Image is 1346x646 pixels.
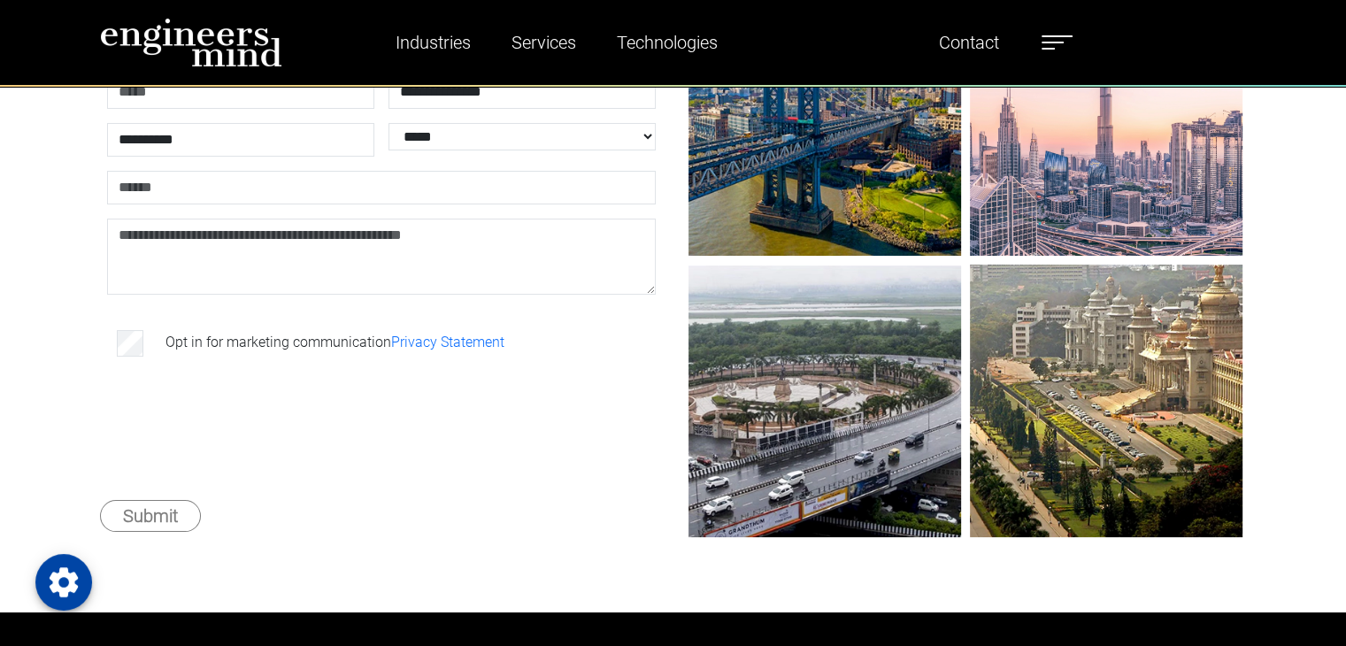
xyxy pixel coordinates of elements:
img: logo [100,18,282,67]
img: gif [970,265,1242,537]
label: Opt in for marketing communication [165,332,504,353]
a: Contact [932,22,1006,63]
iframe: reCAPTCHA [111,388,380,458]
img: gif [688,265,961,537]
a: Privacy Statement [391,334,504,350]
button: Submit [100,500,201,532]
a: Services [504,22,583,63]
a: Technologies [610,22,725,63]
a: Industries [388,22,478,63]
